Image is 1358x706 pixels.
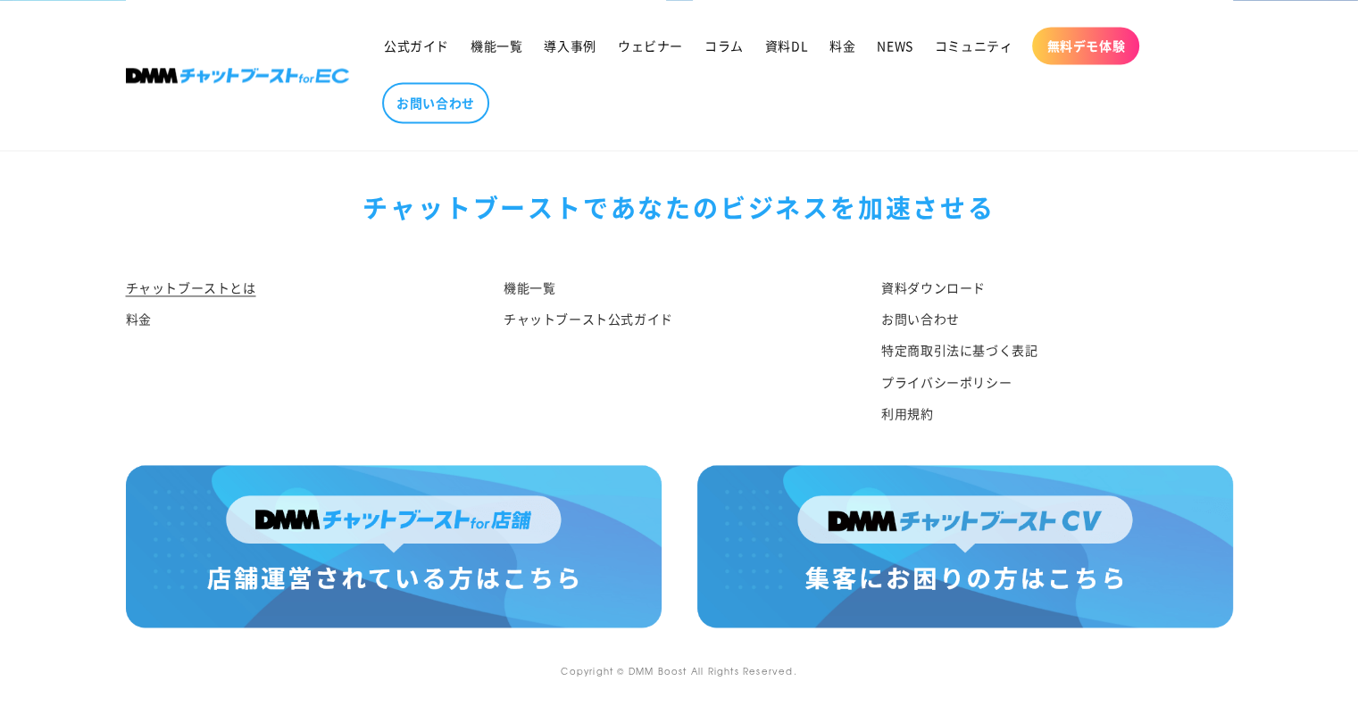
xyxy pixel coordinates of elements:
small: Copyright © DMM Boost All Rights Reserved. [561,664,796,677]
a: 利用規約 [881,398,933,429]
div: チャットブーストで あなたのビジネスを加速させる [126,185,1233,229]
a: 特定商取引法に基づく表記 [881,335,1037,366]
a: 機能一覧 [460,27,533,64]
a: 料金 [126,303,152,335]
span: コミュニティ [935,37,1013,54]
img: 株式会社DMM Boost [126,68,349,83]
a: 公式ガイド [373,27,460,64]
img: 集客にお困りの方はこちら [697,465,1233,627]
span: 料金 [829,37,855,54]
a: NEWS [866,27,923,64]
a: コラム [694,27,754,64]
span: 資料DL [765,37,808,54]
span: お問い合わせ [396,95,475,111]
a: 無料デモ体験 [1032,27,1139,64]
a: 資料ダウンロード [881,277,986,303]
a: お問い合わせ [382,82,489,123]
span: 公式ガイド [384,37,449,54]
span: NEWS [877,37,912,54]
a: 資料DL [754,27,819,64]
span: コラム [704,37,744,54]
img: 店舗運営されている方はこちら [126,465,662,627]
a: チャットブースト公式ガイド [504,303,673,335]
a: お問い合わせ [881,303,960,335]
a: プライバシーポリシー [881,367,1012,398]
a: コミュニティ [924,27,1024,64]
span: 機能一覧 [471,37,522,54]
a: 機能一覧 [504,277,555,303]
span: 導入事例 [544,37,596,54]
span: ウェビナー [618,37,683,54]
span: 無料デモ体験 [1046,37,1125,54]
a: 導入事例 [533,27,606,64]
a: 料金 [819,27,866,64]
a: ウェビナー [607,27,694,64]
a: チャットブーストとは [126,277,256,303]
